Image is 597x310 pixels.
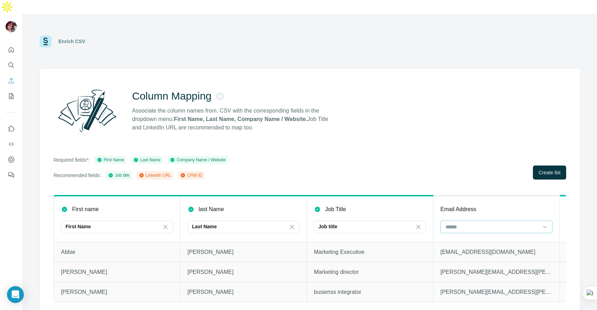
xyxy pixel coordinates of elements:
div: Job title [108,172,129,178]
img: Surfe Illustration - Column Mapping [54,86,121,136]
div: First Name [97,157,124,163]
button: Dashboard [6,153,17,166]
p: Last Name [192,223,217,230]
div: LinkedIn URL [139,172,171,178]
img: Surfe Logo [40,35,52,47]
button: Use Surfe API [6,138,17,150]
p: busienss integrator [314,288,426,296]
strong: First Name, Last Name, Company Name / Website. [174,116,307,122]
img: Avatar [6,21,17,32]
p: Job title [318,223,337,230]
p: [PERSON_NAME] [61,288,173,296]
div: Company Name / Website [170,157,226,163]
p: Abbie [61,248,173,256]
button: Search [6,59,17,72]
p: last Name [199,205,224,214]
p: [PERSON_NAME][EMAIL_ADDRESS][PERSON_NAME][DOMAIN_NAME] [440,268,553,276]
p: First Name [66,223,91,230]
div: Enrich CSV [59,38,85,45]
button: Quick start [6,43,17,56]
p: Required fields*: [54,156,90,163]
h2: Column Mapping [132,90,212,102]
p: [PERSON_NAME] [187,248,300,256]
p: Marketing Executive [314,248,426,256]
div: CRM ID [180,172,202,178]
button: Feedback [6,169,17,181]
button: Enrich CSV [6,74,17,87]
div: Open Intercom Messenger [7,286,24,303]
p: [PERSON_NAME] [61,268,173,276]
p: [PERSON_NAME] [187,268,300,276]
p: Email Address [440,205,476,214]
p: First name [72,205,99,214]
p: [PERSON_NAME][EMAIL_ADDRESS][PERSON_NAME][DOMAIN_NAME] [440,288,553,296]
span: Create list [538,169,561,176]
div: Last Name [133,157,160,163]
p: [PERSON_NAME] [187,288,300,296]
button: My lists [6,90,17,102]
p: Marketing director [314,268,426,276]
button: Use Surfe on LinkedIn [6,122,17,135]
p: [EMAIL_ADDRESS][DOMAIN_NAME] [440,248,553,256]
button: Create list [533,166,566,180]
p: Job Title [325,205,346,214]
p: Recommended fields: [54,172,101,179]
p: Associate the column names from. CSV with the corresponding fields in the dropdown menu: Job Titl... [132,107,335,132]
